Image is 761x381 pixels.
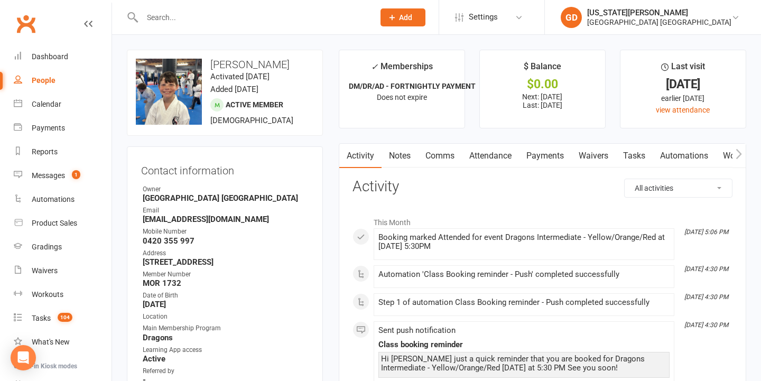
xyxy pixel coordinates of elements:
[32,195,75,203] div: Automations
[418,144,462,168] a: Comms
[489,79,596,90] div: $0.00
[226,100,283,109] span: Active member
[143,227,309,237] div: Mobile Number
[143,366,309,376] div: Referred by
[684,265,728,273] i: [DATE] 4:30 PM
[382,144,418,168] a: Notes
[32,76,55,85] div: People
[32,314,51,322] div: Tasks
[14,140,112,164] a: Reports
[141,161,309,176] h3: Contact information
[14,116,112,140] a: Payments
[630,92,736,104] div: earlier [DATE]
[32,290,63,299] div: Workouts
[32,124,65,132] div: Payments
[378,298,670,307] div: Step 1 of automation Class Booking reminder - Push completed successfully
[377,93,427,101] span: Does not expire
[352,211,732,228] li: This Month
[143,236,309,246] strong: 0420 355 997
[14,259,112,283] a: Waivers
[381,355,667,373] div: Hi [PERSON_NAME] just a quick reminder that you are booked for Dragons Intermediate - Yellow/Oran...
[587,8,731,17] div: [US_STATE][PERSON_NAME]
[14,45,112,69] a: Dashboard
[587,17,731,27] div: [GEOGRAPHIC_DATA] [GEOGRAPHIC_DATA]
[653,144,716,168] a: Automations
[32,266,58,275] div: Waivers
[371,60,433,79] div: Memberships
[143,215,309,224] strong: [EMAIL_ADDRESS][DOMAIN_NAME]
[489,92,596,109] p: Next: [DATE] Last: [DATE]
[143,184,309,194] div: Owner
[143,323,309,333] div: Main Membership Program
[14,330,112,354] a: What's New
[14,283,112,306] a: Workouts
[143,300,309,309] strong: [DATE]
[143,206,309,216] div: Email
[32,52,68,61] div: Dashboard
[11,345,36,370] div: Open Intercom Messenger
[462,144,519,168] a: Attendance
[32,100,61,108] div: Calendar
[378,326,456,335] span: Sent push notification
[139,10,367,25] input: Search...
[519,144,571,168] a: Payments
[378,270,670,279] div: Automation 'Class Booking reminder - Push' completed successfully
[349,82,476,90] strong: DM/DR/AD - FORTNIGHTLY PAYMENT
[143,333,309,342] strong: Dragons
[684,228,728,236] i: [DATE] 5:06 PM
[210,85,258,94] time: Added [DATE]
[661,60,705,79] div: Last visit
[143,257,309,267] strong: [STREET_ADDRESS]
[684,293,728,301] i: [DATE] 4:30 PM
[14,306,112,330] a: Tasks 104
[371,62,378,72] i: ✓
[143,291,309,301] div: Date of Birth
[616,144,653,168] a: Tasks
[143,248,309,258] div: Address
[32,243,62,251] div: Gradings
[32,171,65,180] div: Messages
[339,144,382,168] a: Activity
[656,106,710,114] a: view attendance
[684,321,728,329] i: [DATE] 4:30 PM
[136,59,314,70] h3: [PERSON_NAME]
[14,188,112,211] a: Automations
[72,170,80,179] span: 1
[136,59,202,125] img: image1740033445.png
[14,235,112,259] a: Gradings
[58,313,72,322] span: 104
[32,219,77,227] div: Product Sales
[143,193,309,203] strong: [GEOGRAPHIC_DATA] [GEOGRAPHIC_DATA]
[14,92,112,116] a: Calendar
[378,233,670,251] div: Booking marked Attended for event Dragons Intermediate - Yellow/Orange/Red at [DATE] 5:30PM
[380,8,425,26] button: Add
[210,72,270,81] time: Activated [DATE]
[143,312,309,322] div: Location
[143,354,309,364] strong: Active
[13,11,39,37] a: Clubworx
[143,278,309,288] strong: MOR 1732
[561,7,582,28] div: GD
[378,340,670,349] div: Class booking reminder
[32,338,70,346] div: What's New
[14,69,112,92] a: People
[399,13,412,22] span: Add
[630,79,736,90] div: [DATE]
[571,144,616,168] a: Waivers
[469,5,498,29] span: Settings
[14,164,112,188] a: Messages 1
[143,270,309,280] div: Member Number
[32,147,58,156] div: Reports
[524,60,561,79] div: $ Balance
[14,211,112,235] a: Product Sales
[210,116,293,125] span: [DEMOGRAPHIC_DATA]
[143,345,309,355] div: Learning App access
[352,179,732,195] h3: Activity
